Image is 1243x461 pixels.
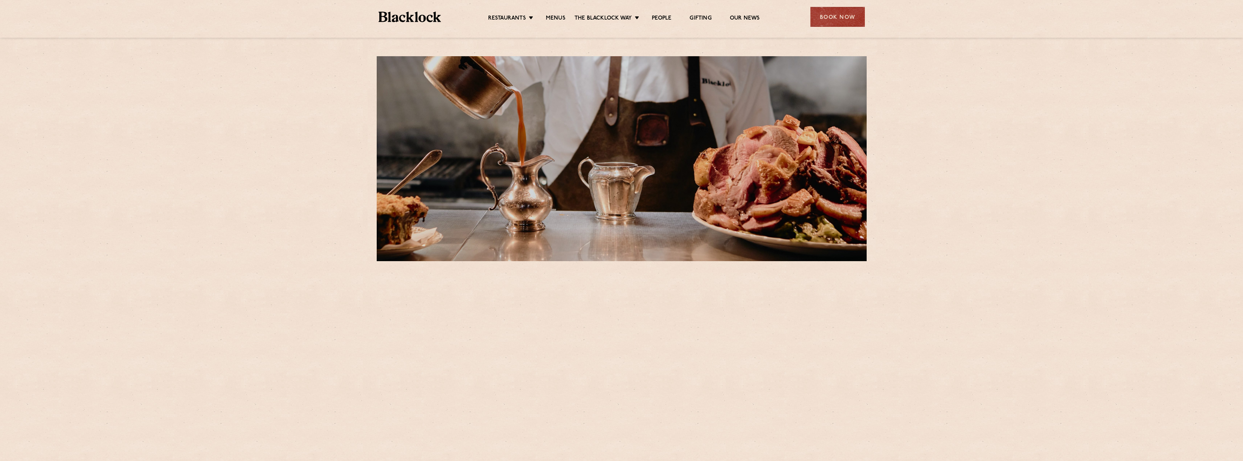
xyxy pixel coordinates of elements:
a: Our News [730,15,760,23]
div: Book Now [810,7,865,27]
a: Restaurants [488,15,526,23]
a: Menus [546,15,565,23]
img: BL_Textured_Logo-footer-cropped.svg [379,12,441,22]
a: Gifting [690,15,711,23]
a: People [652,15,671,23]
a: The Blacklock Way [575,15,632,23]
